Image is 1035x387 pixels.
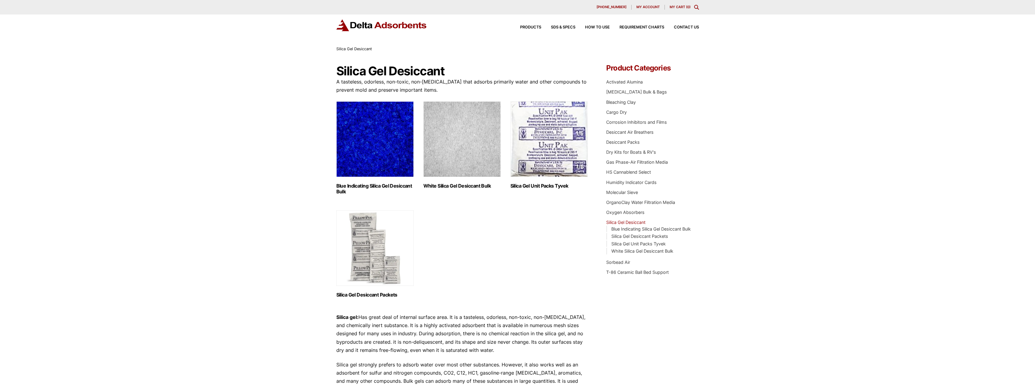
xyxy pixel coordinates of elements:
[606,149,656,155] a: Dry Kits for Boats & RV's
[610,25,664,29] a: Requirement Charts
[606,139,640,145] a: Desiccant Packs
[687,5,689,9] span: 0
[619,25,664,29] span: Requirement Charts
[606,210,645,215] a: Oxygen Absorbers
[606,180,657,185] a: Humidity Indicator Cards
[597,5,626,9] span: [PHONE_NUMBER]
[551,25,575,29] span: SDS & SPECS
[336,313,588,354] p: Has great deal of internal surface area. It is a tasteless, odorless, non-toxic, non-[MEDICAL_DAT...
[606,79,643,84] a: Activated Alumina
[336,19,427,31] img: Delta Adsorbents
[423,101,501,177] img: White Silica Gel Desiccant Bulk
[632,5,665,10] a: My account
[664,25,699,29] a: Contact Us
[694,5,699,10] div: Toggle Modal Content
[336,64,588,78] h1: Silica Gel Desiccant
[336,78,588,94] p: A tasteless, odorless, non-toxic, non-[MEDICAL_DATA] that adsorbs primarily water and other compo...
[336,210,414,298] a: Visit product category Silica Gel Desiccant Packets
[606,260,630,265] a: Sorbead Air
[611,241,666,246] a: Silica Gel Unit Packs Tyvek
[336,314,358,320] strong: Silica gel:
[674,25,699,29] span: Contact Us
[510,101,588,189] a: Visit product category Silica Gel Unit Packs Tyvek
[606,159,668,165] a: Gas Phase-Air Filtration Media
[606,190,638,195] a: Molecular Sieve
[606,110,627,115] a: Cargo Dry
[336,47,372,51] span: Silica Gel Desiccant
[606,100,636,105] a: Bleaching Clay
[510,25,541,29] a: Products
[336,210,414,286] img: Silica Gel Desiccant Packets
[606,130,654,135] a: Desiccant Air Breathers
[611,234,668,239] a: Silica Gel Desiccant Packets
[336,183,414,195] h2: Blue Indicating Silica Gel Desiccant Bulk
[606,120,667,125] a: Corrosion Inhibitors and Films
[670,5,691,9] a: My Cart (0)
[520,25,541,29] span: Products
[336,101,414,177] img: Blue Indicating Silica Gel Desiccant Bulk
[510,101,588,177] img: Silica Gel Unit Packs Tyvek
[606,200,675,205] a: OrganoClay Water Filtration Media
[611,248,673,254] a: White Silica Gel Desiccant Bulk
[336,292,414,298] h2: Silica Gel Desiccant Packets
[592,5,632,10] a: [PHONE_NUMBER]
[611,226,691,231] a: Blue Indicating Silica Gel Desiccant Bulk
[606,64,699,72] h4: Product Categories
[606,169,651,175] a: HS Cannablend Select
[585,25,610,29] span: How to Use
[541,25,575,29] a: SDS & SPECS
[606,220,645,225] a: Silica Gel Desiccant
[636,5,660,9] span: My account
[423,183,501,189] h2: White Silica Gel Desiccant Bulk
[336,101,414,195] a: Visit product category Blue Indicating Silica Gel Desiccant Bulk
[606,270,669,275] a: T-86 Ceramic Ball Bed Support
[575,25,610,29] a: How to Use
[510,183,588,189] h2: Silica Gel Unit Packs Tyvek
[606,89,667,94] a: [MEDICAL_DATA] Bulk & Bags
[423,101,501,189] a: Visit product category White Silica Gel Desiccant Bulk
